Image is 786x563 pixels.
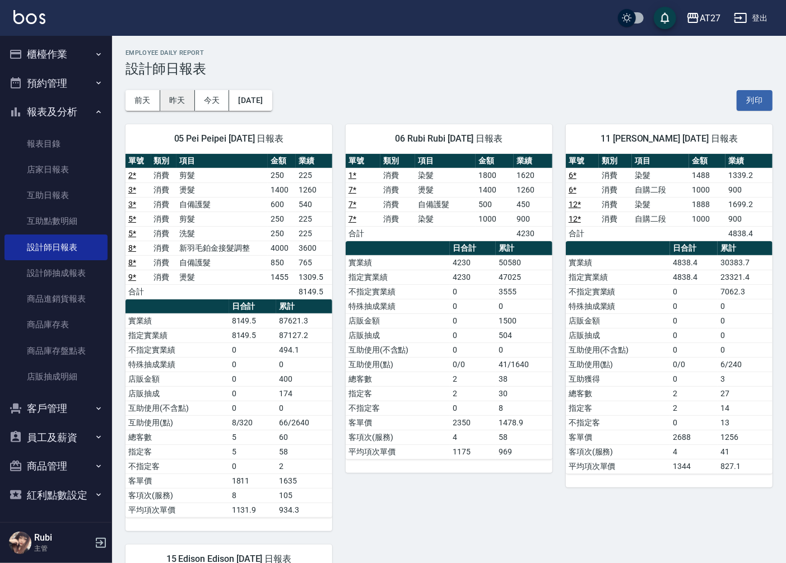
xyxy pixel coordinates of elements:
[689,154,725,168] th: 金額
[632,212,689,226] td: 自購二段
[670,386,718,401] td: 2
[700,11,720,25] div: AT27
[632,197,689,212] td: 染髮
[718,299,773,313] td: 0
[151,241,177,255] td: 消費
[296,284,332,299] td: 8149.5
[718,372,773,386] td: 3
[718,313,773,328] td: 0
[496,444,552,459] td: 969
[268,182,296,197] td: 1400
[566,226,599,241] td: 合計
[718,343,773,357] td: 0
[566,270,670,284] td: 指定實業績
[125,154,151,168] th: 單號
[450,401,496,415] td: 0
[346,154,552,241] table: a dense table
[566,357,670,372] td: 互助使用(點)
[296,226,332,241] td: 225
[450,255,496,270] td: 4230
[566,415,670,430] td: 不指定客
[670,299,718,313] td: 0
[718,401,773,415] td: 14
[496,241,552,256] th: 累計
[276,313,332,328] td: 87621.3
[276,372,332,386] td: 400
[176,197,268,212] td: 自備護髮
[718,430,773,444] td: 1256
[725,197,773,212] td: 1699.2
[632,154,689,168] th: 項目
[229,473,276,488] td: 1811
[346,270,450,284] td: 指定實業績
[476,197,514,212] td: 500
[34,532,91,543] h5: Rubi
[151,154,177,168] th: 類別
[415,182,476,197] td: 燙髮
[276,386,332,401] td: 174
[125,415,229,430] td: 互助使用(點)
[496,299,552,313] td: 0
[450,270,496,284] td: 4230
[514,226,552,241] td: 4230
[4,234,108,260] a: 設計師日報表
[566,154,773,241] table: a dense table
[670,401,718,415] td: 2
[125,284,151,299] td: 合計
[276,459,332,473] td: 2
[496,430,552,444] td: 58
[151,197,177,212] td: 消費
[4,97,108,126] button: 報表及分析
[670,255,718,270] td: 4838.4
[160,90,195,111] button: 昨天
[229,444,276,459] td: 5
[151,270,177,284] td: 消費
[195,90,230,111] button: 今天
[450,284,496,299] td: 0
[346,255,450,270] td: 實業績
[276,401,332,415] td: 0
[496,386,552,401] td: 30
[670,284,718,299] td: 0
[296,212,332,226] td: 225
[670,459,718,473] td: 1344
[176,255,268,270] td: 自備護髮
[689,212,725,226] td: 1000
[125,343,229,357] td: 不指定實業績
[718,444,773,459] td: 41
[670,430,718,444] td: 2688
[346,357,450,372] td: 互助使用(點)
[276,357,332,372] td: 0
[670,444,718,459] td: 4
[268,168,296,182] td: 250
[566,459,670,473] td: 平均項次單價
[718,386,773,401] td: 27
[4,394,108,423] button: 客戶管理
[415,168,476,182] td: 染髮
[125,328,229,343] td: 指定實業績
[125,459,229,473] td: 不指定客
[346,154,380,168] th: 單號
[346,241,552,459] table: a dense table
[268,226,296,241] td: 250
[415,197,476,212] td: 自備護髮
[4,40,108,69] button: 櫃檯作業
[346,328,450,343] td: 店販抽成
[151,255,177,270] td: 消費
[346,444,450,459] td: 平均項次單價
[276,444,332,459] td: 58
[176,168,268,182] td: 剪髮
[125,299,332,518] table: a dense table
[346,284,450,299] td: 不指定實業績
[125,154,332,299] table: a dense table
[296,197,332,212] td: 540
[718,255,773,270] td: 30383.7
[229,343,276,357] td: 0
[718,459,773,473] td: 827.1
[229,299,276,314] th: 日合計
[566,372,670,386] td: 互助獲得
[682,7,725,30] button: AT27
[139,133,319,144] span: 05 Pei Peipei [DATE] 日報表
[566,241,773,474] table: a dense table
[450,299,496,313] td: 0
